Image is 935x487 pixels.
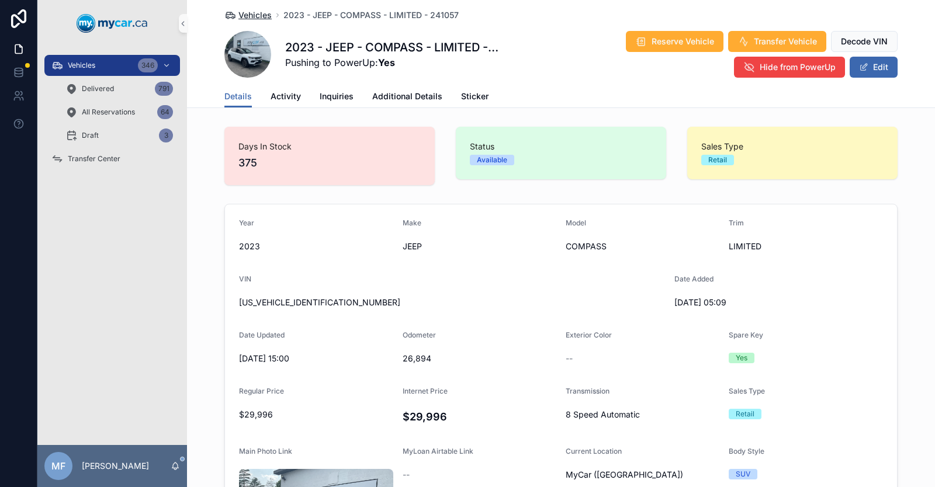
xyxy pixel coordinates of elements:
[239,387,284,395] span: Regular Price
[701,141,884,152] span: Sales Type
[566,447,622,455] span: Current Location
[224,9,272,21] a: Vehicles
[652,36,714,47] span: Reserve Vehicle
[58,78,180,99] a: Delivered791
[82,460,149,472] p: [PERSON_NAME]
[626,31,723,52] button: Reserve Vehicle
[729,241,883,252] span: LIMITED
[77,14,148,33] img: App logo
[238,9,272,21] span: Vehicles
[566,241,719,252] span: COMPASS
[82,131,99,140] span: Draft
[566,218,586,227] span: Model
[239,241,393,252] span: 2023
[51,459,65,473] span: MF
[403,447,473,455] span: MyLoan Airtable Link
[674,297,829,308] span: [DATE] 05:09
[285,55,501,69] span: Pushing to PowerUp:
[238,155,421,171] span: 375
[736,353,747,363] div: Yes
[566,469,683,481] span: MyCar ([GEOGRAPHIC_DATA])
[736,469,750,479] div: SUV
[403,469,410,481] span: --
[754,36,817,47] span: Transfer Vehicle
[271,91,301,102] span: Activity
[224,91,252,102] span: Details
[239,331,285,339] span: Date Updated
[734,57,845,78] button: Hide from PowerUp
[461,86,489,109] a: Sticker
[58,125,180,146] a: Draft3
[82,84,114,93] span: Delivered
[239,297,665,308] span: [US_VEHICLE_IDENTIFICATION_NUMBER]
[566,331,612,339] span: Exterior Color
[239,274,251,283] span: VIN
[82,107,135,117] span: All Reservations
[728,31,826,52] button: Transfer Vehicle
[403,409,557,425] h4: $29,996
[320,86,354,109] a: Inquiries
[155,82,173,96] div: 791
[159,128,173,142] div: 3
[470,141,652,152] span: Status
[239,218,254,227] span: Year
[566,387,610,395] span: Transmission
[239,353,393,364] span: [DATE] 15:00
[841,36,888,47] span: Decode VIN
[68,154,120,164] span: Transfer Center
[403,387,448,395] span: Internet Price
[44,55,180,76] a: Vehicles346
[850,57,898,78] button: Edit
[403,241,557,252] span: JEEP
[403,353,557,364] span: 26,894
[238,141,421,152] span: Days In Stock
[729,218,744,227] span: Trim
[58,102,180,123] a: All Reservations64
[736,409,754,419] div: Retail
[372,86,442,109] a: Additional Details
[566,409,719,420] span: 8 Speed Automatic
[674,274,714,283] span: Date Added
[37,47,187,185] div: scrollable content
[285,39,501,55] h1: 2023 - JEEP - COMPASS - LIMITED - 241057
[372,91,442,102] span: Additional Details
[378,57,395,68] strong: Yes
[320,91,354,102] span: Inquiries
[157,105,173,119] div: 64
[239,447,292,455] span: Main Photo Link
[138,58,158,72] div: 346
[271,86,301,109] a: Activity
[461,91,489,102] span: Sticker
[729,387,765,395] span: Sales Type
[729,331,763,339] span: Spare Key
[831,31,898,52] button: Decode VIN
[44,148,180,169] a: Transfer Center
[239,409,393,420] span: $29,996
[403,218,421,227] span: Make
[283,9,459,21] a: 2023 - JEEP - COMPASS - LIMITED - 241057
[760,61,836,73] span: Hide from PowerUp
[403,331,436,339] span: Odometer
[477,155,507,165] div: Available
[224,86,252,108] a: Details
[708,155,727,165] div: Retail
[68,61,95,70] span: Vehicles
[566,353,573,364] span: --
[729,447,764,455] span: Body Style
